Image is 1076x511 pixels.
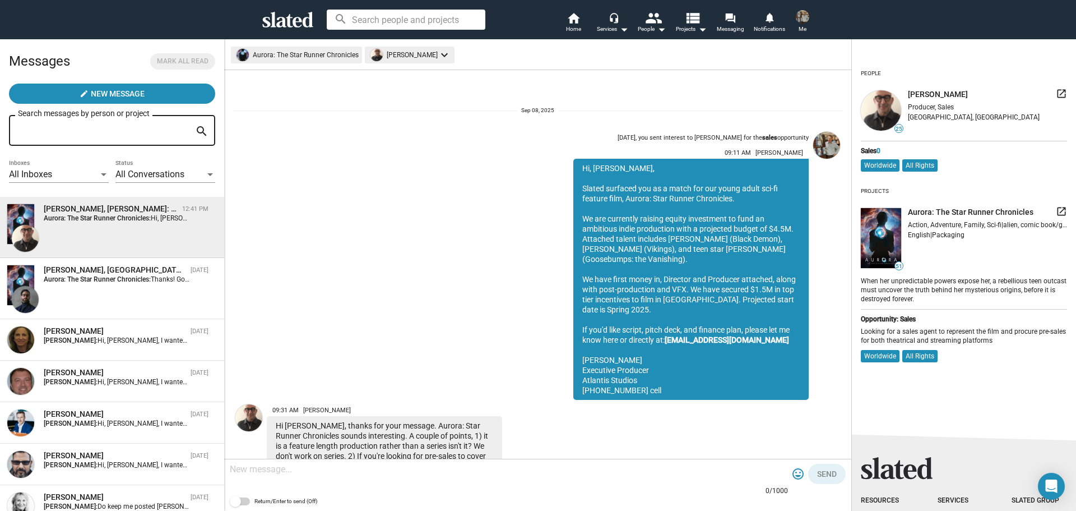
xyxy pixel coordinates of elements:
span: Thanks! Got the invite and sent you a link to our project's pitch deck. Talk to you [DATE]! [151,275,414,283]
span: 09:11 AM [725,149,751,156]
mat-chip: Worldwide [861,159,899,172]
strong: [PERSON_NAME]: [44,378,98,386]
mat-icon: people [645,10,661,26]
div: Poya Shohani, Aurora: The Star Runner Chronicles [44,265,186,275]
a: Home [554,11,593,36]
div: Open Intercom Messenger [1038,473,1065,500]
mat-icon: arrow_drop_down [655,22,668,36]
span: 09:31 AM [272,407,299,414]
span: Me [799,22,806,36]
span: Projects [676,22,707,36]
span: | [930,231,932,239]
mat-icon: keyboard_arrow_down [438,48,451,62]
button: New Message [9,84,215,104]
mat-chip: Worldwide [861,350,899,362]
strong: Aurora: The Star Runner Chronicles: [44,214,151,222]
span: | [1001,221,1003,229]
button: Mark all read [150,53,215,70]
div: Gary Phillips, Aurora: The Star Runner Chronicles [44,204,178,214]
strong: sales [762,134,777,141]
mat-hint: 0/1000 [766,487,788,496]
img: Gary Phillips [235,404,262,431]
time: 12:41 PM [182,205,208,213]
div: Looking for a sales agent to represent the film and procure pre-sales for both theatrical and str... [861,328,1067,346]
img: Jeremy Walton [7,409,34,436]
div: People [861,66,881,81]
div: Hi [PERSON_NAME], thanks for your message. Aurora: Star Runner Chronicles sounds interesting. A c... [267,416,502,506]
img: Gary Phillips [12,225,39,252]
img: undefined [861,208,901,268]
time: [DATE] [191,328,208,335]
span: Packaging [932,231,964,239]
span: All Conversations [115,169,184,179]
time: [DATE] [191,266,208,274]
div: Services [938,496,980,505]
span: New Message [91,84,145,104]
span: [PERSON_NAME] [755,149,803,156]
mat-icon: launch [1056,206,1067,217]
mat-icon: notifications [764,12,774,22]
img: undefined [861,90,901,131]
span: Send [817,464,837,484]
span: Notifications [754,22,785,36]
div: Charles Morris Jr. [44,450,186,461]
span: 25 [895,126,903,132]
img: Aurora: The Star Runner Chronicles [7,204,34,244]
strong: Aurora: The Star Runner Chronicles: [44,275,151,283]
h2: Messages [9,48,70,75]
div: Resources [861,496,906,505]
div: [GEOGRAPHIC_DATA], [GEOGRAPHIC_DATA] [908,113,1067,121]
div: Projects [861,183,889,199]
span: 51 [895,263,903,270]
mat-icon: arrow_drop_down [695,22,709,36]
img: James Watson [813,132,840,159]
strong: [PERSON_NAME]: [44,420,98,427]
mat-icon: launch [1056,88,1067,99]
img: John Santilli [7,368,34,395]
img: Poya Shohani [12,286,39,313]
button: Projects [671,11,711,36]
span: Do keep me posted [PERSON_NAME]. Best, [PERSON_NAME] |Film Consultant [EMAIL_ADDRESS][DOMAIN_NAME... [98,503,1027,510]
mat-chip: All Rights [902,350,938,362]
mat-icon: view_list [684,10,701,26]
span: English [908,231,930,239]
strong: [PERSON_NAME]: [44,503,98,510]
button: Services [593,11,632,36]
strong: [PERSON_NAME]: [44,337,98,344]
span: Action, Adventure, Family, Sci-fi [908,221,1001,229]
div: Jeremy Walton [44,409,186,420]
button: Send [808,464,846,484]
mat-chip: All Rights [902,159,938,172]
span: Mark all read [157,56,208,67]
img: Charles Morris Jr. [7,451,34,478]
a: James Watson [811,130,842,402]
div: John Santilli [44,367,186,378]
span: Home [566,22,581,36]
mat-icon: arrow_drop_down [617,22,630,36]
div: Hi, [PERSON_NAME], Slated surfaced you as a match for our young adult sci-fi feature film, Aurora... [573,159,809,400]
input: Search people and projects [327,10,485,30]
a: Gary Phillips [233,402,265,508]
span: [PERSON_NAME] [303,407,351,414]
time: [DATE] [191,411,208,418]
a: [EMAIL_ADDRESS][DOMAIN_NAME] [665,335,789,344]
button: James WatsonMe [789,8,816,37]
div: [DATE], you sent interest to [PERSON_NAME] for the opportunity [618,134,809,142]
span: [PERSON_NAME] [908,89,968,100]
span: Return/Enter to send (Off) [254,495,317,508]
span: All Inboxes [9,169,52,179]
time: [DATE] [191,369,208,376]
div: When her unpredictable powers expose her, a rebellious teen outcast must uncover the truth behind... [861,275,1067,304]
span: Aurora: The Star Runner Chronicles [908,207,1033,218]
div: Producer, Sales [908,103,1067,111]
div: Sales [861,147,1067,155]
mat-icon: tag_faces [791,467,805,481]
div: People [638,22,666,36]
a: Notifications [750,11,789,36]
mat-icon: forum [725,12,735,23]
mat-icon: search [195,123,208,140]
div: Slated Group [1012,496,1067,505]
time: [DATE] [191,452,208,459]
div: Services [597,22,628,36]
button: People [632,11,671,36]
